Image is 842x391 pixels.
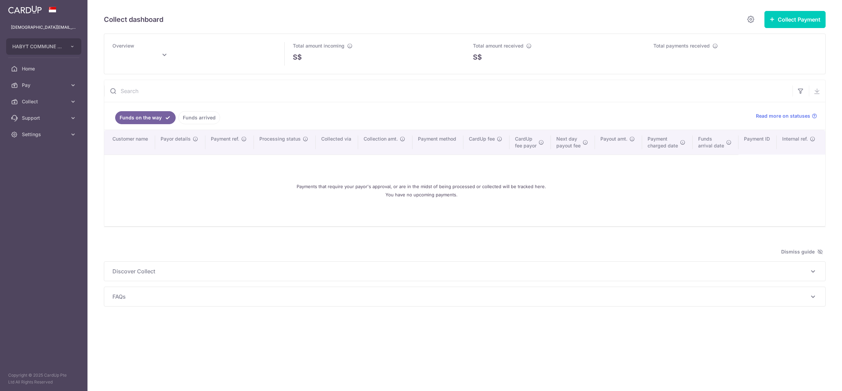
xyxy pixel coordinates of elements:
p: [DEMOGRAPHIC_DATA][EMAIL_ADDRESS][DOMAIN_NAME] [11,24,77,31]
span: Total payments received [653,43,710,49]
iframe: Opens a widget where you can find more information [798,370,835,388]
th: Collected via [316,130,358,155]
span: S$ [293,52,302,62]
a: Funds arrived [178,111,220,124]
span: Payout amt. [600,135,627,142]
span: FAQs [112,292,809,301]
span: S$ [473,52,482,62]
span: Collect [22,98,67,105]
img: CardUp [8,5,42,14]
span: Read more on statuses [756,113,810,119]
p: FAQs [112,292,817,301]
span: Overview [112,43,134,49]
span: Funds arrival date [698,135,724,149]
input: Search [104,80,792,102]
span: Total amount received [473,43,524,49]
span: CardUp fee payor [515,135,537,149]
a: Read more on statuses [756,113,817,119]
span: Total amount incoming [293,43,344,49]
span: Internal ref. [782,135,808,142]
a: Funds on the way [115,111,176,124]
button: HABYT COMMUNE SINGAPORE 2 PTE. LTD. [6,38,81,55]
span: Payment ref. [211,135,239,142]
span: Collection amt. [364,135,398,142]
h5: Collect dashboard [104,14,163,25]
span: Home [22,65,67,72]
span: HABYT COMMUNE SINGAPORE 2 PTE. LTD. [12,43,63,50]
span: CardUp fee [469,135,495,142]
span: Settings [22,131,67,138]
th: Payment ID [738,130,777,155]
span: Next day payout fee [556,135,581,149]
span: Support [22,115,67,121]
span: Pay [22,82,67,89]
button: Collect Payment [764,11,826,28]
p: Discover Collect [112,267,817,275]
span: Payor details [161,135,191,142]
span: Payment charged date [648,135,678,149]
th: Customer name [104,130,155,155]
span: Dismiss guide [781,248,823,256]
div: Payments that require your payor's approval, or are in the midst of being processed or collected ... [112,160,730,221]
span: Processing status [259,135,301,142]
th: Payment method [412,130,463,155]
span: Discover Collect [112,267,809,275]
